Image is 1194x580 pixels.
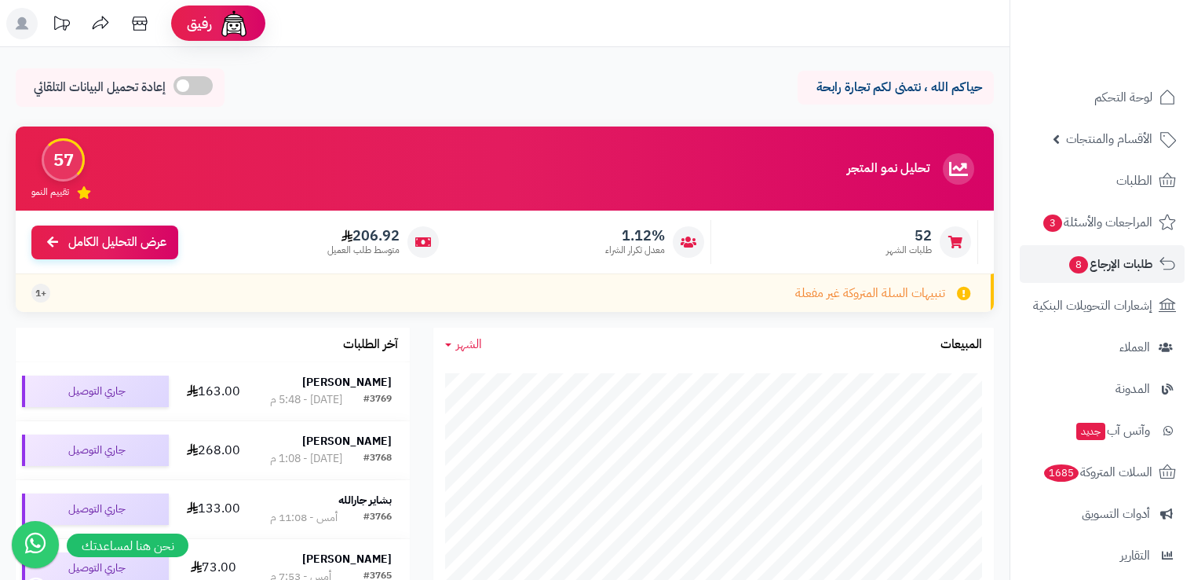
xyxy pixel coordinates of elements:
span: أدوات التسويق [1082,503,1150,525]
a: السلات المتروكة1685 [1020,453,1185,491]
a: تحديثات المنصة [42,8,81,43]
strong: [PERSON_NAME] [302,433,392,450]
span: جديد [1076,423,1105,440]
span: وآتس آب [1075,420,1150,442]
a: التقارير [1020,537,1185,574]
img: ai-face.png [218,8,250,39]
span: الشهر [456,335,482,354]
span: 206.92 [327,227,400,244]
div: #3768 [363,451,392,467]
a: وآتس آبجديد [1020,412,1185,450]
p: حياكم الله ، نتمنى لكم تجارة رابحة [809,79,982,97]
span: معدل تكرار الشراء [605,244,665,257]
span: 1685 [1042,464,1079,483]
span: طلبات الشهر [886,244,932,257]
span: إشعارات التحويلات البنكية [1033,295,1152,317]
td: 133.00 [175,480,251,538]
span: متوسط طلب العميل [327,244,400,257]
a: المراجعات والأسئلة3 [1020,204,1185,241]
div: جاري التوصيل [22,435,169,466]
a: المدونة [1020,370,1185,408]
td: 268.00 [175,421,251,479]
div: جاري التوصيل [22,376,169,407]
span: رفيق [187,14,212,33]
span: التقارير [1120,545,1150,567]
div: أمس - 11:08 م [270,510,338,526]
span: 8 [1068,255,1089,274]
span: لوحة التحكم [1094,86,1152,108]
strong: [PERSON_NAME] [302,374,392,391]
a: إشعارات التحويلات البنكية [1020,287,1185,325]
span: 1.12% [605,227,665,244]
span: السلات المتروكة [1042,461,1152,483]
span: +1 [35,287,46,300]
span: المراجعات والأسئلة [1042,211,1152,233]
strong: بشاير جارالله [338,492,392,508]
div: #3769 [363,392,392,408]
a: الشهر [445,336,482,354]
span: إعادة تحميل البيانات التلقائي [34,79,166,97]
span: الطلبات [1116,170,1152,192]
div: [DATE] - 5:48 م [270,392,342,408]
a: الطلبات [1020,162,1185,200]
td: 163.00 [175,362,251,420]
img: logo-2.png [1087,26,1179,59]
h3: آخر الطلبات [343,338,398,352]
span: العملاء [1119,336,1150,358]
strong: [PERSON_NAME] [302,551,392,567]
div: [DATE] - 1:08 م [270,451,342,467]
div: جاري التوصيل [22,494,169,525]
span: طلبات الإرجاع [1068,253,1152,275]
span: 3 [1042,214,1063,233]
span: تنبيهات السلة المتروكة غير مفعلة [795,284,945,303]
a: العملاء [1020,329,1185,366]
span: عرض التحليل الكامل [68,233,166,251]
span: تقييم النمو [31,185,69,199]
a: لوحة التحكم [1020,79,1185,116]
span: الأقسام والمنتجات [1066,128,1152,150]
a: طلبات الإرجاع8 [1020,245,1185,283]
a: أدوات التسويق [1020,495,1185,533]
h3: المبيعات [940,338,982,352]
a: عرض التحليل الكامل [31,226,178,259]
div: #3766 [363,510,392,526]
h3: تحليل نمو المتجر [847,162,929,176]
span: المدونة [1115,378,1150,400]
span: 52 [886,227,932,244]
